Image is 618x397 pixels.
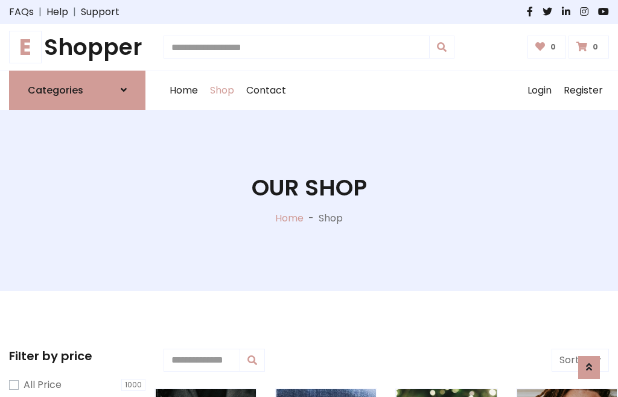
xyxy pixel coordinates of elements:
span: 0 [590,42,601,52]
a: Support [81,5,119,19]
a: Shop [204,71,240,110]
h1: Our Shop [252,174,367,202]
span: | [34,5,46,19]
a: EShopper [9,34,145,61]
a: Home [164,71,204,110]
label: All Price [24,378,62,392]
span: | [68,5,81,19]
a: 0 [527,36,567,59]
h5: Filter by price [9,349,145,363]
h1: Shopper [9,34,145,61]
h6: Categories [28,84,83,96]
a: Login [521,71,558,110]
span: 1000 [121,379,145,391]
span: E [9,31,42,63]
a: 0 [569,36,609,59]
button: Sort by [552,349,609,372]
a: Categories [9,71,145,110]
p: - [304,211,319,226]
p: Shop [319,211,343,226]
a: FAQs [9,5,34,19]
a: Help [46,5,68,19]
a: Contact [240,71,292,110]
a: Register [558,71,609,110]
a: Home [275,211,304,225]
span: 0 [547,42,559,52]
